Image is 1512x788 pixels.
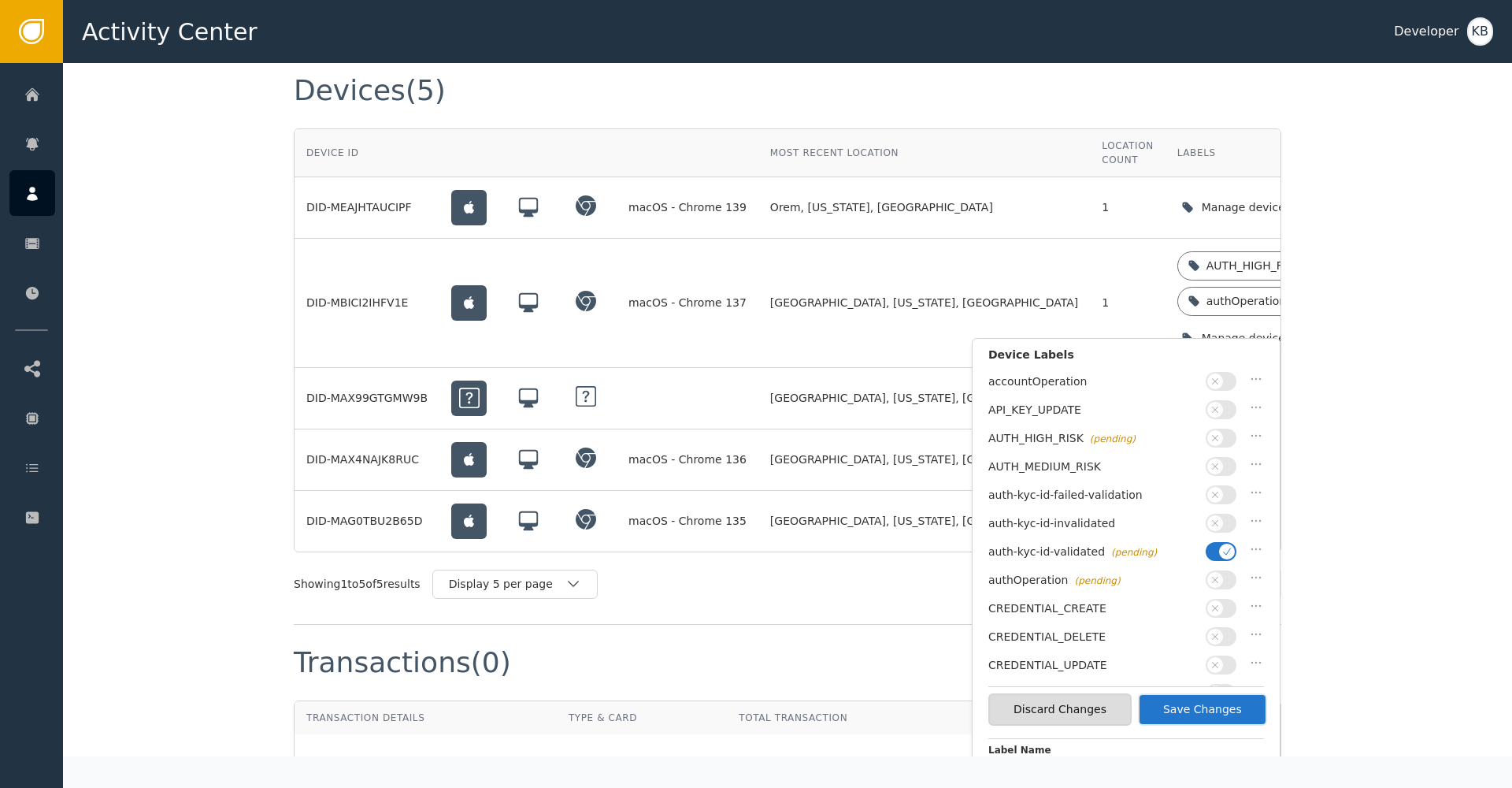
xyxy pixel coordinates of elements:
div: auth-kyc-id-invalidated [988,515,1198,532]
th: Location Count [1090,129,1165,177]
th: Total Transaction [727,701,971,734]
div: Developer [1394,22,1458,41]
div: Device Labels [988,347,1264,371]
label: Label Name [988,743,1264,761]
div: API_KEY_UPDATE [988,402,1198,418]
button: Display 5 per page [432,570,598,599]
div: Display 5 per page [449,576,565,593]
span: [GEOGRAPHIC_DATA], [US_STATE], [GEOGRAPHIC_DATA] [770,390,1078,407]
div: Devices (5) [294,76,446,105]
span: [GEOGRAPHIC_DATA], [US_STATE], [GEOGRAPHIC_DATA] [770,513,1078,530]
div: Transactions (0) [294,649,511,677]
div: DID-MAX99GTGMW9B [306,390,428,407]
div: DID-MEAJHTAUCIPF [306,199,428,216]
span: [GEOGRAPHIC_DATA], [US_STATE], [GEOGRAPHIC_DATA] [770,452,1078,468]
button: Manage device labels [1177,322,1353,355]
div: Showing 1 to 5 of 5 results [294,576,421,593]
button: Save Changes [1138,693,1267,726]
div: macOS - Chrome 136 [628,452,747,468]
div: AUTH_HIGH_RISK [1206,258,1302,274]
div: CREDENTIAL_UPDATE [988,657,1198,674]
button: Manage device labels [1177,191,1353,224]
th: Device ID [295,129,439,177]
div: authOperation [1206,293,1287,310]
div: CREDENTIAL_DELETE [988,629,1198,645]
span: (pending) [1090,433,1136,444]
div: macOS - Chrome 135 [628,513,747,530]
button: Discard Changes [988,693,1132,726]
button: KB [1467,17,1493,46]
th: Transaction Details [295,701,557,734]
div: AUTH_MEDIUM_RISK [988,459,1198,475]
div: DID-MAX4NAJK8RUC [306,452,428,468]
div: DEVICE_SEEN_ONCE [988,686,1198,702]
div: accountOperation [988,374,1198,390]
div: AUTH_HIGH_RISK [988,430,1198,447]
div: Manage device labels [1202,330,1325,347]
div: macOS - Chrome 139 [628,199,747,216]
th: Most Recent Location [758,129,1090,177]
span: Orem, [US_STATE], [GEOGRAPHIC_DATA] [770,199,993,216]
div: 1 [1102,199,1153,216]
th: Type & Card [557,701,727,734]
div: auth-kyc-id-failed-validation [988,487,1198,504]
span: (pending) [1111,547,1157,558]
div: Manage device labels [1202,199,1325,216]
div: 1 [1102,295,1153,311]
div: macOS - Chrome 137 [628,295,747,311]
th: Labels [1165,129,1365,177]
div: CREDENTIAL_CREATE [988,600,1198,617]
div: authOperation [988,572,1198,589]
div: DID-MBICI2IHFV1E [306,295,428,311]
span: Activity Center [82,14,258,50]
span: (pending) [1075,575,1121,586]
div: DID-MAG0TBU2B65D [306,513,428,530]
span: [GEOGRAPHIC_DATA], [US_STATE], [GEOGRAPHIC_DATA] [770,295,1078,311]
div: auth-kyc-id-validated [988,544,1198,560]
